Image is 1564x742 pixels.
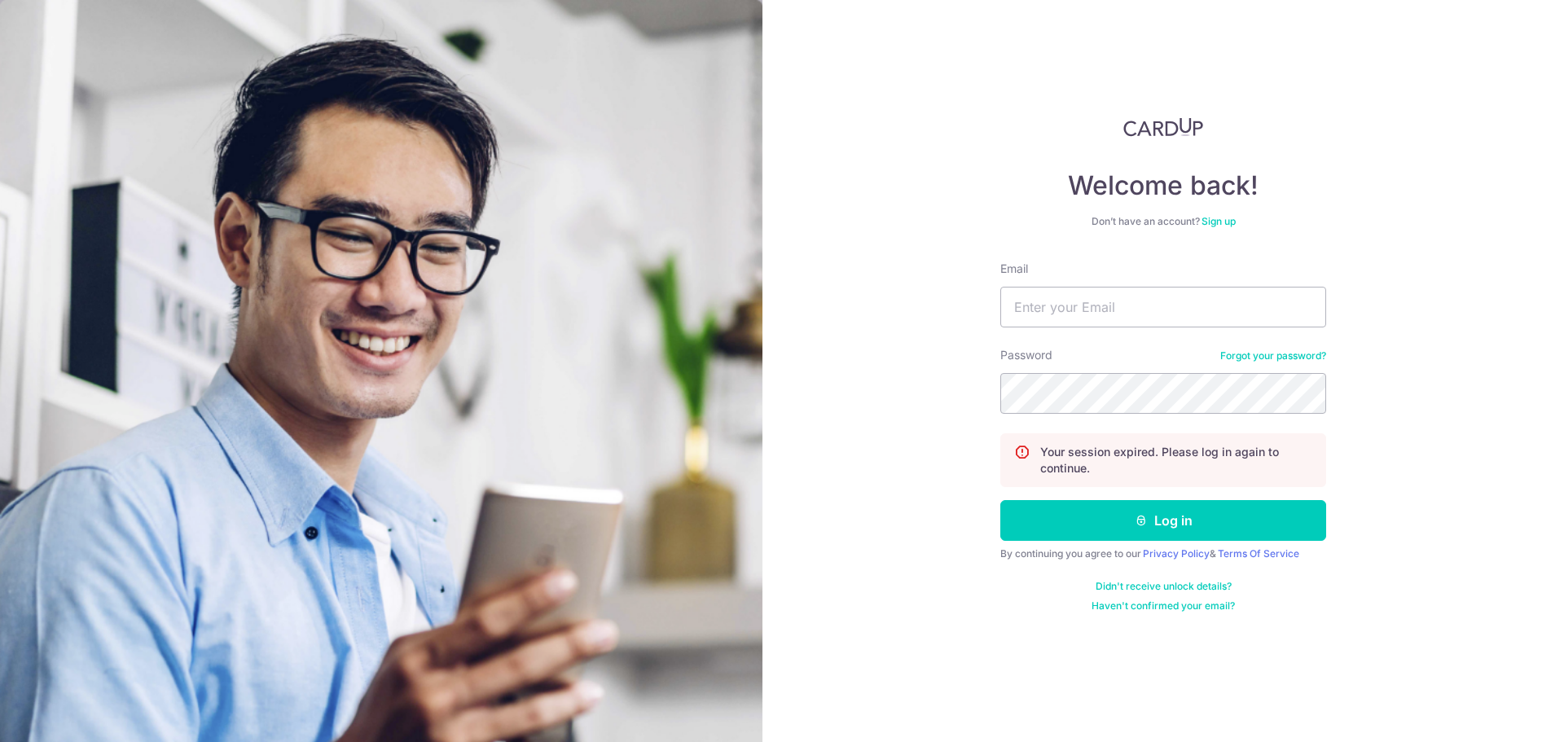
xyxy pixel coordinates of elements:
a: Sign up [1202,215,1236,227]
a: Privacy Policy [1143,547,1210,560]
a: Terms Of Service [1218,547,1299,560]
label: Email [1000,261,1028,277]
button: Log in [1000,500,1326,541]
a: Didn't receive unlock details? [1096,580,1232,593]
h4: Welcome back! [1000,169,1326,202]
input: Enter your Email [1000,287,1326,327]
a: Haven't confirmed your email? [1092,599,1235,612]
img: CardUp Logo [1123,117,1203,137]
label: Password [1000,347,1052,363]
div: Don’t have an account? [1000,215,1326,228]
a: Forgot your password? [1220,349,1326,362]
p: Your session expired. Please log in again to continue. [1040,444,1312,476]
div: By continuing you agree to our & [1000,547,1326,560]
